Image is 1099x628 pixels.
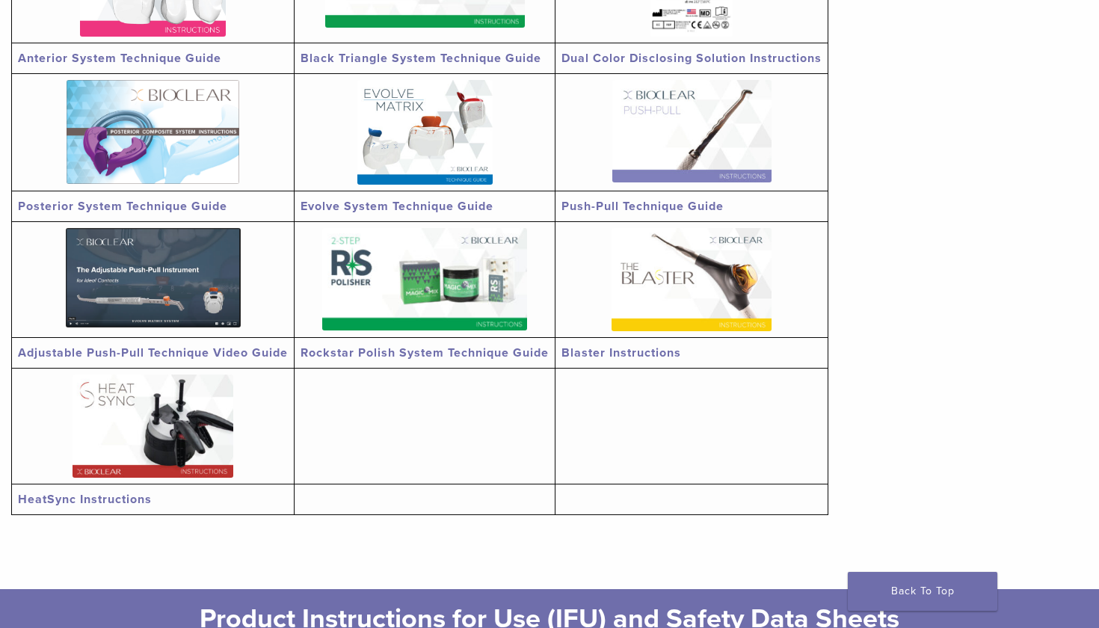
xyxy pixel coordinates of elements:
a: Anterior System Technique Guide [18,51,221,66]
a: Dual Color Disclosing Solution Instructions [561,51,822,66]
a: Blaster Instructions [561,345,681,360]
a: Posterior System Technique Guide [18,199,227,214]
a: Push-Pull Technique Guide [561,199,724,214]
a: Back To Top [848,572,997,611]
a: Adjustable Push-Pull Technique Video Guide [18,345,288,360]
a: HeatSync Instructions [18,492,152,507]
a: Evolve System Technique Guide [301,199,493,214]
a: Rockstar Polish System Technique Guide [301,345,549,360]
a: Black Triangle System Technique Guide [301,51,541,66]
